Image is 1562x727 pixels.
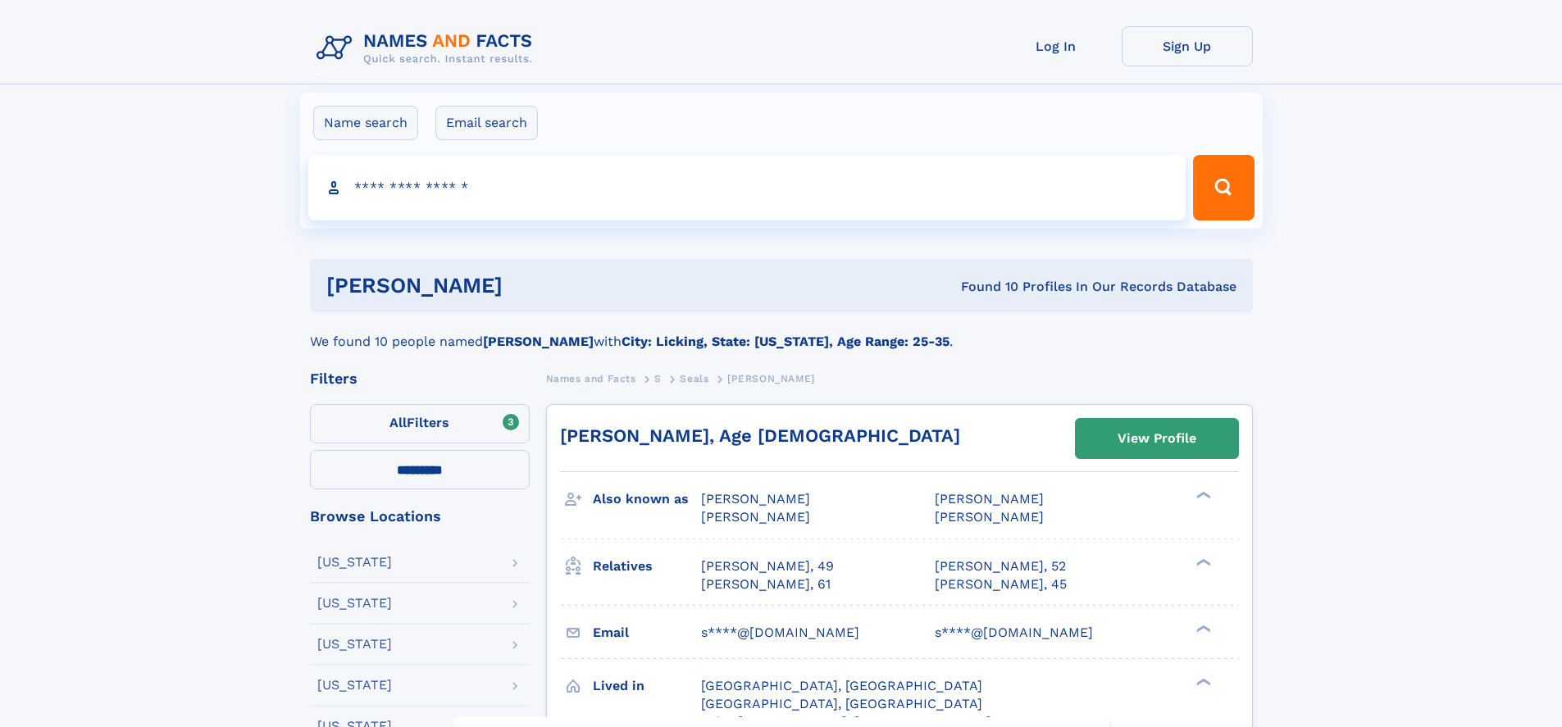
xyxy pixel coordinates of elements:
[326,275,732,296] h1: [PERSON_NAME]
[701,557,834,575] a: [PERSON_NAME], 49
[308,155,1186,220] input: search input
[1118,420,1196,457] div: View Profile
[701,575,831,593] a: [PERSON_NAME], 61
[622,334,949,349] b: City: Licking, State: [US_STATE], Age Range: 25-35
[593,672,701,700] h3: Lived in
[654,368,662,388] a: S
[560,425,960,446] a: [PERSON_NAME], Age [DEMOGRAPHIC_DATA]
[310,371,530,386] div: Filters
[701,509,810,525] span: [PERSON_NAME]
[1193,155,1254,220] button: Search Button
[310,509,530,524] div: Browse Locations
[935,509,1044,525] span: [PERSON_NAME]
[593,619,701,647] h3: Email
[389,415,407,430] span: All
[546,368,636,388] a: Names and Facts
[593,485,701,513] h3: Also known as
[935,575,1067,593] a: [PERSON_NAME], 45
[483,334,594,349] b: [PERSON_NAME]
[593,552,701,580] h3: Relatives
[701,696,982,711] span: [GEOGRAPHIC_DATA], [GEOGRAPHIC_DATA]
[310,26,546,70] img: Logo Names and Facts
[1076,419,1238,458] a: View Profile
[701,491,810,507] span: [PERSON_NAME]
[1122,26,1253,66] a: Sign Up
[935,491,1044,507] span: [PERSON_NAME]
[310,404,530,443] label: Filters
[317,597,392,610] div: [US_STATE]
[654,373,662,384] span: S
[317,556,392,569] div: [US_STATE]
[1192,490,1212,501] div: ❯
[1192,557,1212,567] div: ❯
[935,557,1066,575] a: [PERSON_NAME], 52
[317,679,392,692] div: [US_STATE]
[731,278,1236,296] div: Found 10 Profiles In Our Records Database
[701,678,982,693] span: [GEOGRAPHIC_DATA], [GEOGRAPHIC_DATA]
[310,312,1253,352] div: We found 10 people named with .
[313,106,418,140] label: Name search
[727,373,815,384] span: [PERSON_NAME]
[680,373,708,384] span: Seals
[990,26,1122,66] a: Log In
[435,106,538,140] label: Email search
[1192,676,1212,687] div: ❯
[317,638,392,651] div: [US_STATE]
[680,368,708,388] a: Seals
[1192,623,1212,634] div: ❯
